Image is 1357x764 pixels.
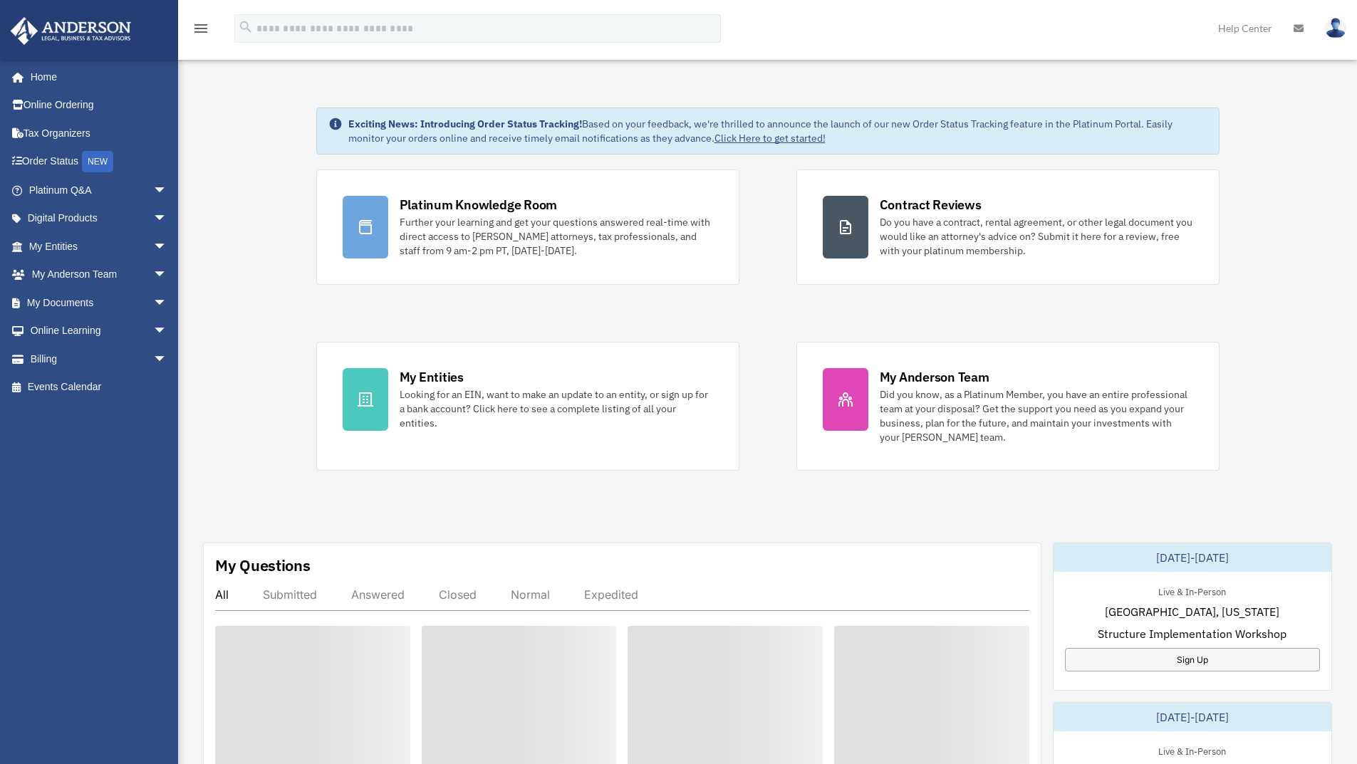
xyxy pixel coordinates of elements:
a: Platinum Knowledge Room Further your learning and get your questions answered real-time with dire... [316,169,739,285]
a: My Anderson Teamarrow_drop_down [10,261,189,289]
a: Events Calendar [10,373,189,402]
a: Tax Organizers [10,119,189,147]
div: Live & In-Person [1147,743,1237,758]
a: Online Learningarrow_drop_down [10,317,189,345]
div: NEW [82,151,113,172]
div: My Anderson Team [880,368,989,386]
a: Contract Reviews Do you have a contract, rental agreement, or other legal document you would like... [796,169,1220,285]
span: arrow_drop_down [153,204,182,234]
img: User Pic [1325,18,1346,38]
img: Anderson Advisors Platinum Portal [6,17,135,45]
a: Billingarrow_drop_down [10,345,189,373]
a: Online Ordering [10,91,189,120]
i: search [238,19,254,35]
span: arrow_drop_down [153,288,182,318]
div: Submitted [263,587,317,602]
span: arrow_drop_down [153,232,182,261]
div: [DATE]-[DATE] [1054,703,1331,731]
div: Further your learning and get your questions answered real-time with direct access to [PERSON_NAM... [400,215,713,258]
a: Click Here to get started! [714,132,826,145]
div: All [215,587,229,602]
div: Live & In-Person [1147,583,1237,598]
a: Order StatusNEW [10,147,189,177]
a: My Documentsarrow_drop_down [10,288,189,317]
div: [DATE]-[DATE] [1054,543,1331,572]
span: arrow_drop_down [153,345,182,374]
div: Platinum Knowledge Room [400,196,558,214]
a: My Entities Looking for an EIN, want to make an update to an entity, or sign up for a bank accoun... [316,342,739,471]
a: My Anderson Team Did you know, as a Platinum Member, you have an entire professional team at your... [796,342,1220,471]
a: Home [10,63,182,91]
span: [GEOGRAPHIC_DATA], [US_STATE] [1105,603,1279,620]
div: Normal [511,587,550,602]
i: menu [192,20,209,37]
a: Platinum Q&Aarrow_drop_down [10,176,189,204]
div: Answered [351,587,405,602]
a: Digital Productsarrow_drop_down [10,204,189,233]
div: Based on your feedback, we're thrilled to announce the launch of our new Order Status Tracking fe... [348,117,1207,145]
a: menu [192,25,209,37]
strong: Exciting News: Introducing Order Status Tracking! [348,117,582,130]
div: Closed [439,587,477,602]
div: Expedited [584,587,638,602]
div: My Questions [215,555,311,576]
span: arrow_drop_down [153,261,182,290]
span: Structure Implementation Workshop [1098,625,1286,642]
div: Do you have a contract, rental agreement, or other legal document you would like an attorney's ad... [880,215,1193,258]
div: Contract Reviews [880,196,982,214]
span: arrow_drop_down [153,317,182,346]
span: arrow_drop_down [153,176,182,205]
div: My Entities [400,368,464,386]
div: Did you know, as a Platinum Member, you have an entire professional team at your disposal? Get th... [880,387,1193,444]
div: Looking for an EIN, want to make an update to an entity, or sign up for a bank account? Click her... [400,387,713,430]
a: My Entitiesarrow_drop_down [10,232,189,261]
a: Sign Up [1065,648,1320,671]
